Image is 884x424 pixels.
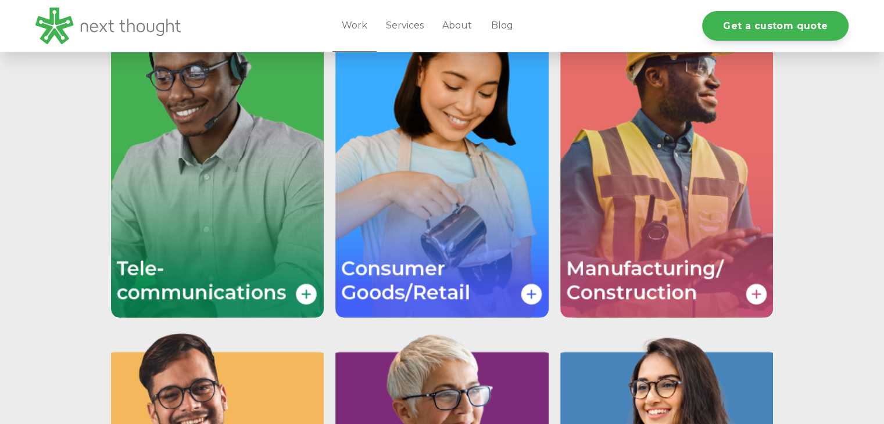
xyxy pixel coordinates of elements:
img: LG - NextThought Logo [35,8,181,44]
a: Get a custom quote [702,11,849,41]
